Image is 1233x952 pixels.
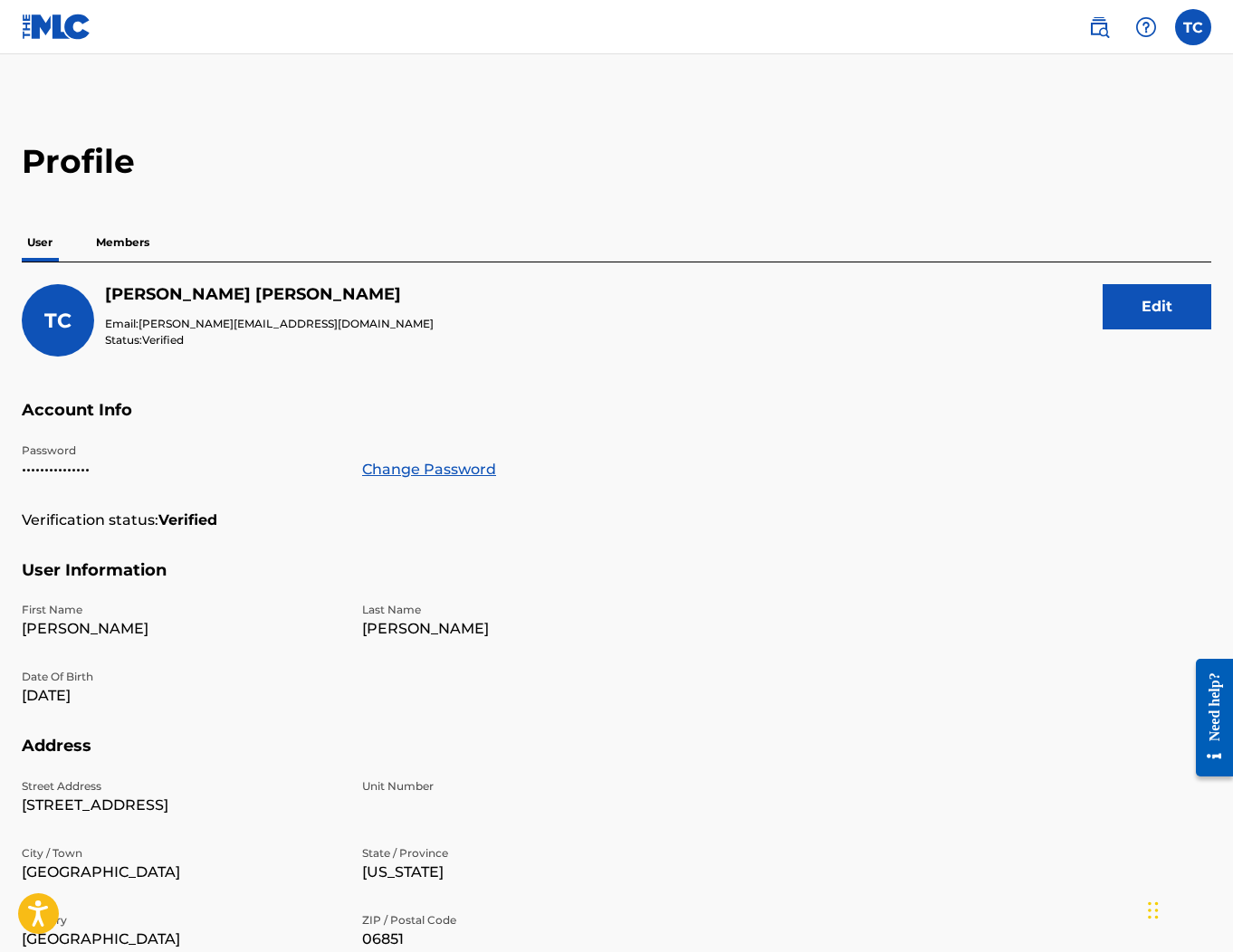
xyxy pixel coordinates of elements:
img: MLC Logo [22,14,91,40]
h5: Thomas Craig [105,284,434,305]
p: ZIP / Postal Code [362,912,681,928]
p: [GEOGRAPHIC_DATA] [22,928,340,950]
span: TC [44,309,72,333]
p: Verification status: [22,509,158,531]
p: [GEOGRAPHIC_DATA] [22,862,340,883]
a: Change Password [362,459,496,481]
p: Status: [105,332,434,348]
p: First Name [22,602,340,618]
button: Edit [1103,284,1211,329]
img: search [1088,16,1110,38]
p: Unit Number [362,778,681,795]
p: [STREET_ADDRESS] [22,795,340,816]
div: User Menu [1175,9,1211,45]
img: help [1135,16,1157,38]
p: [DATE] [22,685,340,707]
p: Members [91,224,155,262]
h5: User Information [22,560,1211,603]
span: [PERSON_NAME][EMAIL_ADDRESS][DOMAIN_NAME] [139,317,434,330]
p: Street Address [22,778,340,795]
iframe: Chat Widget [1142,865,1233,952]
span: Verified [142,333,184,347]
p: [US_STATE] [362,862,681,883]
p: Last Name [362,602,681,618]
a: Public Search [1081,9,1117,45]
p: Date Of Birth [22,669,340,685]
p: City / Town [22,845,340,862]
p: Country [22,912,340,928]
strong: Verified [158,509,217,531]
h5: Account Info [22,400,1211,443]
p: User [22,224,58,262]
div: Help [1128,9,1164,45]
p: [PERSON_NAME] [362,618,681,640]
iframe: Resource Center [1182,644,1233,790]
p: Password [22,443,340,459]
p: State / Province [362,845,681,862]
p: Email: [105,316,434,332]
h2: Profile [22,141,1211,182]
p: [PERSON_NAME] [22,618,340,640]
p: ••••••••••••••• [22,459,340,481]
div: Drag [1148,883,1159,938]
p: 06851 [362,928,681,950]
h5: Address [22,736,1211,778]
